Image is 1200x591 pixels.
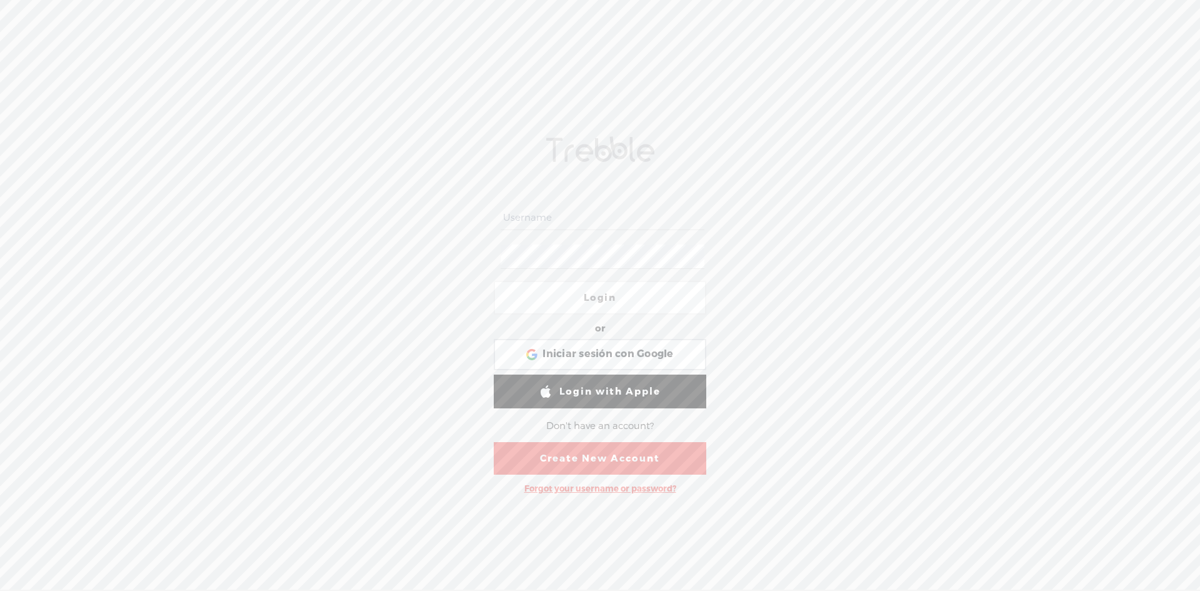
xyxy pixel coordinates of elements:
div: or [595,319,605,339]
a: Login [494,281,706,315]
span: Iniciar sesión con Google [542,348,673,361]
a: Create New Account [494,442,706,475]
input: Username [501,206,704,230]
div: Iniciar sesión con Google [494,339,706,370]
div: Forgot your username or password? [518,477,682,500]
div: Don't have an account? [546,413,654,440]
a: Login with Apple [494,375,706,408]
